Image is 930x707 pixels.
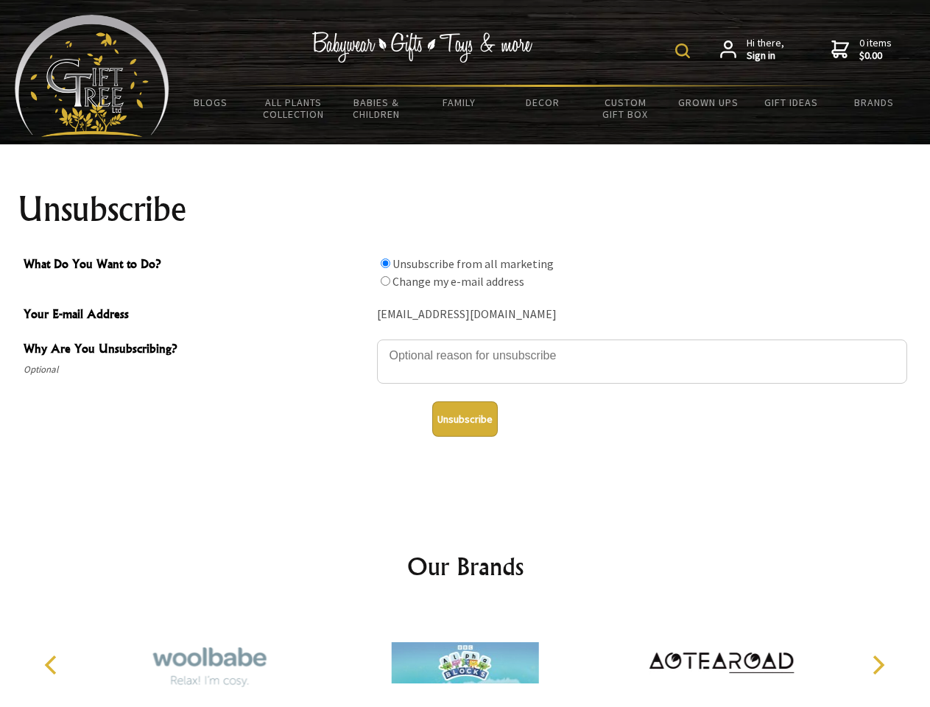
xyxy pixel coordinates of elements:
img: Babyware - Gifts - Toys and more... [15,15,169,137]
a: Babies & Children [335,87,418,130]
div: [EMAIL_ADDRESS][DOMAIN_NAME] [377,303,907,326]
strong: $0.00 [859,49,892,63]
h1: Unsubscribe [18,191,913,227]
textarea: Why Are You Unsubscribing? [377,340,907,384]
span: Your E-mail Address [24,305,370,326]
span: Hi there, [747,37,784,63]
span: Optional [24,361,370,379]
button: Previous [37,649,69,681]
strong: Sign in [747,49,784,63]
span: What Do You Want to Do? [24,255,370,276]
span: 0 items [859,36,892,63]
a: Gift Ideas [750,87,833,118]
a: 0 items$0.00 [831,37,892,63]
img: product search [675,43,690,58]
a: Brands [833,87,916,118]
span: Why Are You Unsubscribing? [24,340,370,361]
input: What Do You Want to Do? [381,276,390,286]
label: Unsubscribe from all marketing [392,256,554,271]
button: Unsubscribe [432,401,498,437]
a: Custom Gift Box [584,87,667,130]
h2: Our Brands [29,549,901,584]
a: Decor [501,87,584,118]
button: Next [862,649,894,681]
a: BLOGS [169,87,253,118]
label: Change my e-mail address [392,274,524,289]
a: Family [418,87,501,118]
img: Babywear - Gifts - Toys & more [312,32,533,63]
a: All Plants Collection [253,87,336,130]
a: Grown Ups [666,87,750,118]
a: Hi there,Sign in [720,37,784,63]
input: What Do You Want to Do? [381,258,390,268]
